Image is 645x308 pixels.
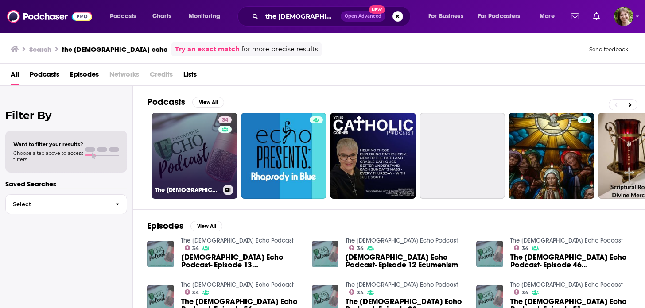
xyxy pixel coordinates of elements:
a: Podcasts [30,67,59,85]
button: View All [192,97,224,108]
a: 34The [DEMOGRAPHIC_DATA] Echo Podcast [152,113,237,199]
button: Send feedback [587,46,631,53]
span: Select [6,201,108,207]
img: Podchaser - Follow, Share and Rate Podcasts [7,8,92,25]
button: Select [5,194,127,214]
span: Monitoring [189,10,220,23]
a: 34 [349,245,364,250]
p: Saved Searches [5,180,127,188]
span: 34 [357,246,364,250]
div: Search podcasts, credits, & more... [246,6,419,27]
input: Search podcasts, credits, & more... [262,9,341,23]
a: The Catholic Echo Podcast [181,237,294,244]
h2: Podcasts [147,96,185,108]
span: Podcasts [110,10,136,23]
a: 34 [514,245,528,250]
span: 34 [192,291,199,295]
button: open menu [104,9,148,23]
img: The Catholic Echo Podcast- Episode 46 Catholic High Schools Sports [476,241,503,268]
button: open menu [183,9,232,23]
a: The Catholic Echo Podcast [510,237,623,244]
span: 34 [522,246,528,250]
span: Want to filter your results? [13,141,83,147]
span: Networks [109,67,139,85]
a: The Catholic Echo Podcast- Episode 46 Catholic High Schools Sports [510,254,630,269]
a: The Catholic Echo Podcast [181,281,294,289]
button: open menu [422,9,474,23]
span: for more precise results [241,44,318,54]
a: Show notifications dropdown [567,9,583,24]
a: 34 [349,289,364,295]
h2: Filter By [5,109,127,122]
button: Show profile menu [614,7,633,26]
span: 34 [192,246,199,250]
h3: The [DEMOGRAPHIC_DATA] Echo Podcast [155,186,219,194]
a: PodcastsView All [147,96,224,108]
button: open menu [533,9,566,23]
span: 34 [222,116,228,125]
a: EpisodesView All [147,220,222,231]
span: For Podcasters [478,10,521,23]
span: Choose a tab above to access filters. [13,150,83,162]
h3: Search [29,45,51,54]
a: 34 [185,245,199,250]
span: More [540,10,555,23]
a: Episodes [70,67,99,85]
span: [DEMOGRAPHIC_DATA] Echo Podcast- Episode 12 Ecumenism [346,254,466,269]
h2: Episodes [147,220,183,231]
img: Catholic Echo Podcast- Episode 13 CATHOLIC SCHOOLS WEEK [147,241,174,268]
a: 34 [514,289,528,295]
span: The [DEMOGRAPHIC_DATA] Echo Podcast- Episode 46 [DEMOGRAPHIC_DATA] High Schools Sports [510,254,630,269]
a: Try an exact match [175,44,240,54]
button: View All [190,221,222,231]
a: Catholic Echo Podcast- Episode 12 Ecumenism [346,254,466,269]
span: Logged in as bellagibb [614,7,633,26]
a: All [11,67,19,85]
a: The Catholic Echo Podcast [346,237,458,244]
a: The Catholic Echo Podcast [510,281,623,289]
span: New [369,5,385,14]
button: open menu [472,9,533,23]
a: Show notifications dropdown [590,9,603,24]
span: 34 [522,291,528,295]
a: The Catholic Echo Podcast [346,281,458,289]
span: For Business [428,10,463,23]
span: Open Advanced [345,14,381,19]
img: Catholic Echo Podcast- Episode 12 Ecumenism [312,241,339,268]
a: 34 [185,289,199,295]
a: Lists [183,67,197,85]
a: Catholic Echo Podcast- Episode 13 CATHOLIC SCHOOLS WEEK [181,254,301,269]
h3: the [DEMOGRAPHIC_DATA] echo [62,45,168,54]
span: [DEMOGRAPHIC_DATA] Echo Podcast- Episode 13 [DEMOGRAPHIC_DATA] SCHOOLS WEEK [181,254,301,269]
a: Charts [147,9,177,23]
button: Open AdvancedNew [341,11,385,22]
span: Charts [152,10,171,23]
span: Credits [150,67,173,85]
img: User Profile [614,7,633,26]
span: 34 [357,291,364,295]
a: 34 [218,116,232,123]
